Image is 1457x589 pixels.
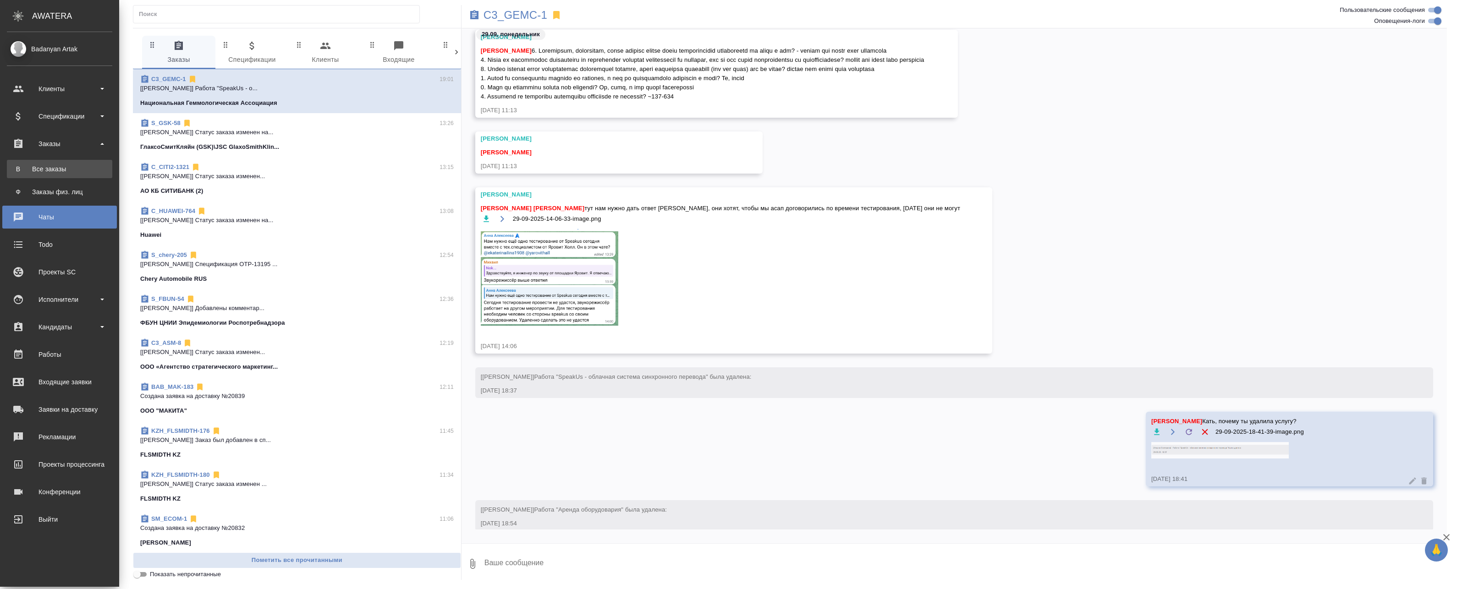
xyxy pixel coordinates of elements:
[151,383,193,390] a: BAB_MAK-183
[133,552,461,568] button: Пометить все прочитанными
[1151,426,1163,437] button: Скачать
[368,40,430,65] span: Входящие
[1340,5,1425,15] span: Пользовательские сообщения
[133,157,461,201] div: C_CITI2-132113:15[[PERSON_NAME]] Статус заказа изменен...АО КБ СИТИБАНК (2)
[151,295,184,302] a: S_FBUN-54
[138,555,456,566] span: Пометить все прочитанными
[2,343,117,366] a: Работы
[7,403,112,416] div: Заявки на доставку
[140,362,278,371] p: ООО «Агентство стратегического маркетинг...
[1374,16,1425,26] span: Оповещения-логи
[484,11,547,20] p: C3_GEMC-1
[140,538,191,547] p: [PERSON_NAME]
[7,210,112,224] div: Чаты
[140,524,454,533] p: Создана заявка на доставку №20832
[151,471,210,478] a: KZH_FLSMIDTH-180
[140,480,454,489] p: [[PERSON_NAME]] Статус заказа изменен ...
[151,251,187,258] a: S_chery-205
[183,338,192,348] svg: Отписаться
[151,120,181,126] a: S_GSK-58
[133,333,461,377] div: C3_ASM-812:19[[PERSON_NAME]] Статус заказа изменен...ООО «Агентство стратегического маркетинг...
[212,470,221,480] svg: Отписаться
[7,513,112,526] div: Выйти
[440,294,454,304] p: 12:36
[133,245,461,289] div: S_chery-20512:54[[PERSON_NAME]] Спецификация OTP-13195 ...Chery Automobile RUS
[1183,426,1195,437] label: Обновить файл
[440,163,454,172] p: 13:15
[150,570,221,579] span: Показать непрочитанные
[151,164,189,170] a: C_CITI2-1321
[1199,426,1211,437] button: Удалить файл
[2,206,117,229] a: Чаты
[151,76,186,82] a: C3_GEMC-1
[7,375,112,389] div: Входящие заявки
[7,265,112,279] div: Проекты SC
[189,514,198,524] svg: Отписаться
[1215,427,1304,436] span: 29-09-2025-18-41-39-image.png
[534,373,751,380] span: Работа "SpeakUs - облачная система синхронного перевода" была удалена:
[151,427,210,434] a: KZH_FLSMIDTH-176
[133,113,461,157] div: S_GSK-5813:26[[PERSON_NAME]] Статус заказа изменен на...ГлаксоСмитКляйн (GSK)\JSC GlaxoSmithKlin...
[440,75,454,84] p: 19:01
[7,109,112,123] div: Спецификации
[140,450,181,459] p: FLSMIDTH KZ
[188,75,197,84] svg: Отписаться
[2,480,117,503] a: Конференции
[140,436,454,445] p: [[PERSON_NAME]] Заказ был добавлен в сп...
[1167,426,1179,437] button: Открыть на драйве
[140,172,454,181] p: [[PERSON_NAME]] Статус заказа изменен...
[2,261,117,284] a: Проекты SC
[440,207,454,216] p: 13:08
[481,229,618,326] img: 29-09-2025-14-06-33-image.png
[2,425,117,448] a: Рекламации
[2,398,117,421] a: Заявки на доставку
[481,213,492,224] button: Скачать
[140,186,203,196] p: АО КБ СИТИБАНК (2)
[481,47,532,54] span: [PERSON_NAME]
[195,382,204,392] svg: Отписаться
[7,137,112,151] div: Заказы
[140,98,277,108] p: Национальная Геммологическая Ассоциация
[133,377,461,421] div: BAB_MAK-18312:11Создана заявка на доставку №20839ООО "МАКИТА"
[7,458,112,471] div: Проекты процессинга
[497,213,508,224] button: Открыть на драйве
[151,339,181,346] a: C3_ASM-8
[7,238,112,251] div: Todo
[7,320,112,334] div: Кандидаты
[481,162,731,171] div: [DATE] 11:13
[368,40,377,49] svg: Зажми и перетащи, чтобы поменять порядок вкладок
[186,294,195,304] svg: Отписаться
[7,293,112,306] div: Исполнители
[148,40,210,65] span: Заказы
[7,183,112,201] a: ФЗаказы физ. лиц
[133,421,461,465] div: KZH_FLSMIDTH-17611:45[[PERSON_NAME]] Заказ был добавлен в сп...FLSMIDTH KZ
[32,7,119,25] div: AWATERA
[140,230,161,240] p: Huawei
[182,119,192,128] svg: Отписаться
[481,342,960,351] div: [DATE] 14:06
[1429,540,1444,560] span: 🙏
[140,392,454,401] p: Создана заявка на доставку №20839
[440,426,454,436] p: 11:45
[440,470,454,480] p: 11:34
[140,142,279,152] p: ГлаксоСмитКляйн (GSK)\JSC GlaxoSmithKlin...
[133,465,461,509] div: KZH_FLSMIDTH-18011:34[[PERSON_NAME]] Статус заказа изменен ...FLSMIDTH KZ
[140,318,285,327] p: ФБУН ЦНИИ Эпидемиологии Роспотребнадзора
[7,348,112,361] div: Работы
[7,485,112,499] div: Конференции
[151,207,195,214] a: C_HUAWEI-764
[151,515,187,522] a: SM_ECOM-1
[533,205,584,212] span: [PERSON_NAME]
[140,494,181,503] p: FLSMIDTH KZ
[140,348,454,357] p: [[PERSON_NAME]] Статус заказа изменен...
[11,187,108,196] div: Заказы физ. лиц
[2,453,117,476] a: Проекты процессинга
[481,106,926,115] div: [DATE] 11:13
[140,274,207,284] p: Chery Automobile RUS
[481,506,667,513] span: [[PERSON_NAME]]
[1151,418,1202,425] span: [PERSON_NAME]
[140,260,454,269] p: [[PERSON_NAME]] Спецификация OTP-13195 ...
[221,40,283,65] span: Спецификации
[294,40,357,65] span: Клиенты
[140,128,454,137] p: [[PERSON_NAME]] Статус заказа изменен на...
